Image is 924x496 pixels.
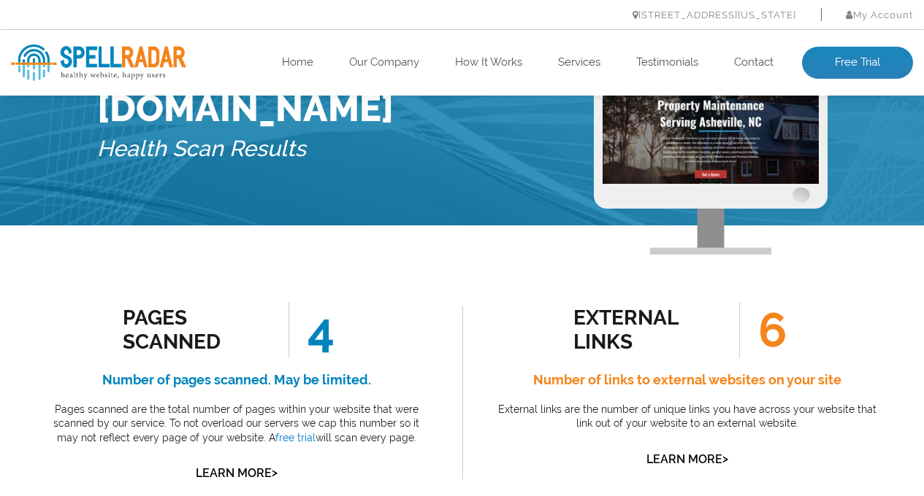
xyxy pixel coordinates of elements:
a: Testimonials [636,55,698,70]
a: How It Works [455,55,522,70]
div: Pages Scanned [123,306,255,354]
a: Services [558,55,600,70]
a: Free Trial [802,47,913,79]
span: 4 [289,302,335,357]
img: Free Website Analysis [603,63,819,184]
h4: Number of links to external websites on your site [495,368,881,392]
div: external links [573,306,706,354]
h4: Number of pages scanned. May be limited. [44,368,429,392]
h5: Health Scan Results [97,130,394,168]
p: External links are the number of unique links you have across your website that link out of your ... [495,403,881,431]
th: Website Page [194,1,309,35]
h1: [DOMAIN_NAME] [97,87,394,130]
a: 1 [186,281,199,297]
a: Get Free Trial [133,156,253,181]
h3: All Results? [7,101,378,142]
h3: All Results? [7,113,378,142]
a: Get Free Trial [126,156,259,187]
a: My Account [846,9,913,20]
span: Want to view [7,101,378,115]
a: [STREET_ADDRESS][US_STATE] [633,9,796,20]
span: Want to view [7,113,378,123]
span: > [272,462,278,483]
img: SpellRadar [11,44,186,81]
th: Error Word [37,1,181,35]
a: 1 [186,209,199,225]
th: Website Page [183,1,348,35]
span: > [722,449,728,469]
a: Our Company [349,55,419,70]
a: Home [282,55,313,70]
span: 6 [739,302,787,357]
nav: Primary Menu [11,4,913,25]
a: Contact [734,55,774,70]
a: Learn More> [646,452,728,466]
th: Broken Link [1,1,192,35]
p: Pages scanned are the total number of pages within your website that were scanned by our service.... [44,403,429,446]
a: free trial [275,432,316,443]
a: Learn More> [196,466,278,480]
